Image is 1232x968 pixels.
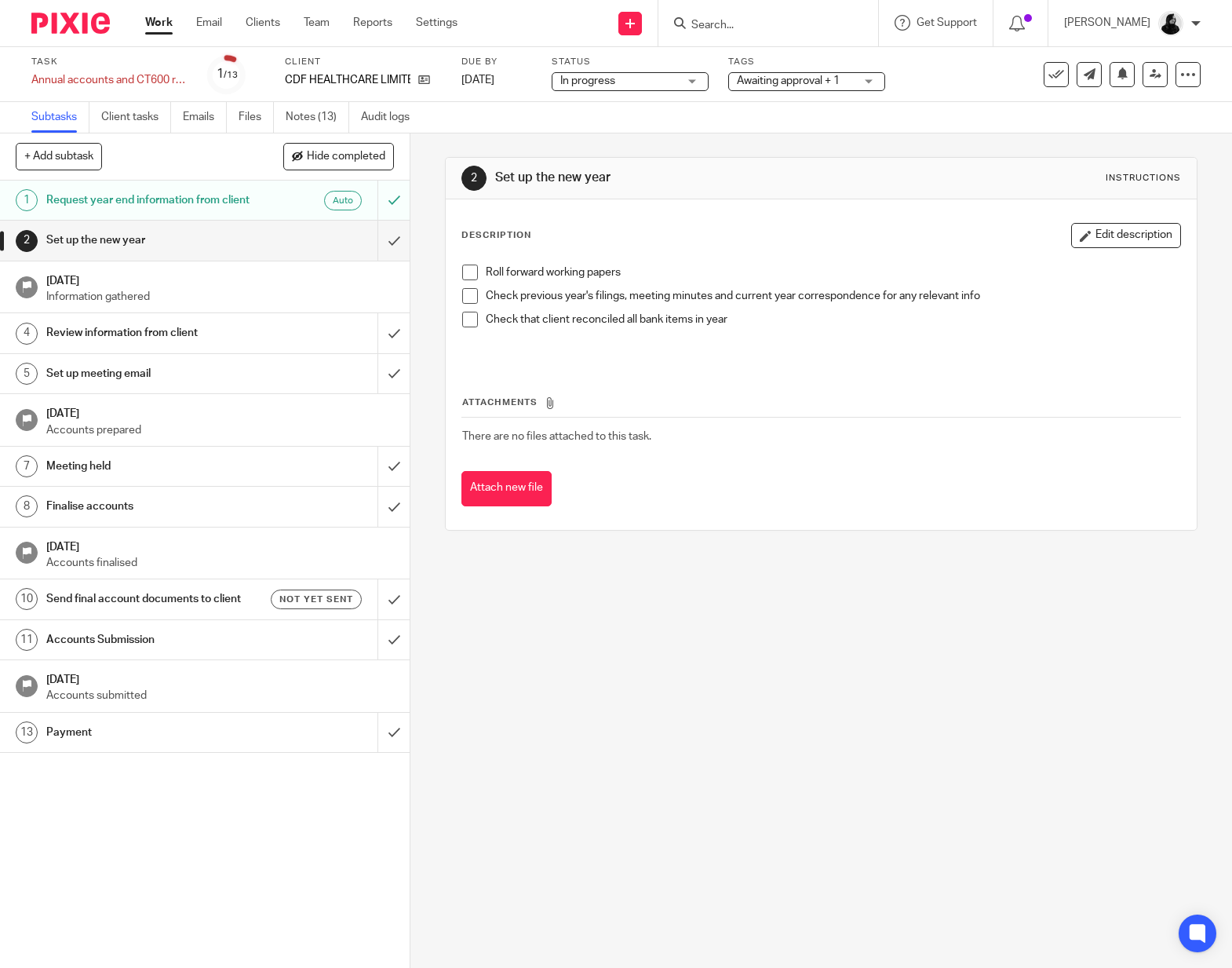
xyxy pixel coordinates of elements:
div: 2 [16,230,38,252]
p: Accounts finalised [46,555,395,571]
button: + Add subtask [16,143,102,170]
div: 7 [16,455,38,477]
span: In progress [560,75,615,86]
a: Files [239,102,274,133]
h1: [DATE] [46,402,395,422]
a: Emails [183,102,227,133]
p: Accounts prepared [46,422,395,438]
img: Pixie [31,13,110,34]
span: Attachments [462,398,538,407]
div: 13 [16,721,38,743]
span: Not yet sent [279,593,353,606]
h1: Review information from client [46,321,257,345]
h1: [DATE] [46,668,395,688]
h1: Set up meeting email [46,362,257,385]
p: Check that client reconciled all bank items in year [486,312,1180,327]
div: 2 [461,166,487,191]
span: [DATE] [461,75,494,86]
p: Roll forward working papers [486,265,1180,280]
h1: [DATE] [46,535,395,555]
h1: Payment [46,721,257,744]
a: Clients [246,15,280,31]
span: Get Support [917,17,977,28]
label: Task [31,56,188,68]
div: Instructions [1106,172,1181,184]
button: Attach new file [461,471,552,506]
h1: Meeting held [46,455,257,478]
h1: Send final account documents to client [46,587,257,611]
div: 1 [217,65,238,83]
a: Subtasks [31,102,89,133]
h1: [DATE] [46,269,395,289]
input: Search [690,19,831,33]
h1: Finalise accounts [46,495,257,518]
p: Accounts submitted [46,688,395,703]
a: Settings [416,15,457,31]
div: Auto [324,191,362,210]
a: Notes (13) [286,102,349,133]
div: 11 [16,629,38,651]
h1: Set up the new year [46,228,257,252]
div: 8 [16,495,38,517]
div: 4 [16,323,38,345]
label: Status [552,56,709,68]
a: Reports [353,15,392,31]
button: Hide completed [283,143,394,170]
span: Hide completed [307,151,385,163]
label: Due by [461,56,532,68]
h1: Accounts Submission [46,628,257,652]
h1: Set up the new year [495,170,855,186]
p: Check previous year's filings, meeting minutes and current year correspondence for any relevant info [486,288,1180,304]
a: Client tasks [101,102,171,133]
p: Information gathered [46,289,395,305]
p: [PERSON_NAME] [1064,15,1150,31]
label: Tags [728,56,885,68]
div: 5 [16,363,38,385]
h1: Request year end information from client [46,188,257,212]
small: /13 [224,71,238,79]
a: Email [196,15,222,31]
a: Audit logs [361,102,421,133]
div: Annual accounts and CT600 return [31,72,188,88]
div: 1 [16,189,38,211]
a: Team [304,15,330,31]
button: Edit description [1071,223,1181,248]
span: Awaiting approval + 1 [737,75,840,86]
label: Client [285,56,442,68]
img: PHOTO-2023-03-20-11-06-28%203.jpg [1158,11,1183,36]
p: Description [461,229,531,242]
a: Work [145,15,173,31]
div: 10 [16,588,38,610]
span: There are no files attached to this task. [462,431,651,442]
p: CDF HEALTHCARE LIMITED [285,72,410,88]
